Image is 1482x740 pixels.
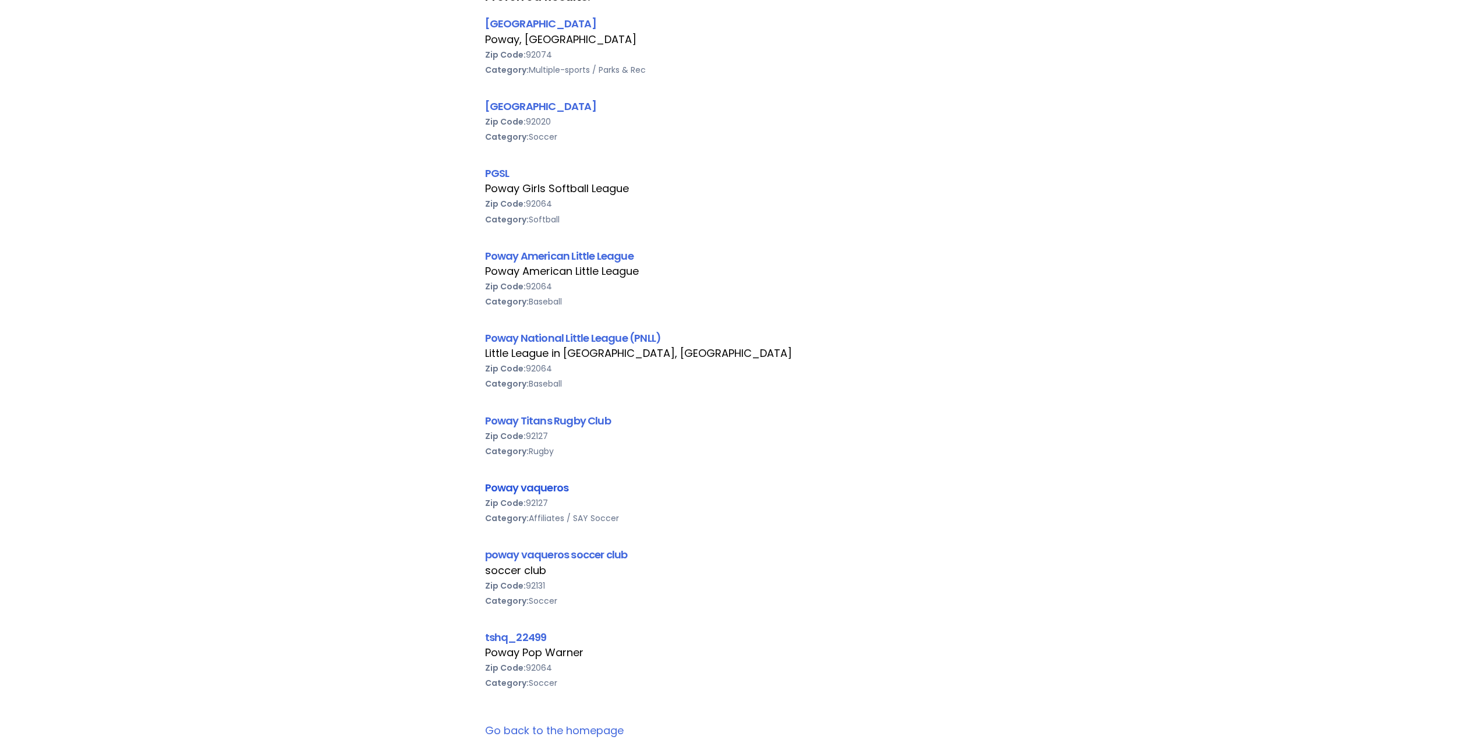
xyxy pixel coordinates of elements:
div: Poway, [GEOGRAPHIC_DATA] [485,32,998,47]
div: Poway Pop Warner [485,645,998,660]
div: Poway vaqueros [485,480,998,495]
div: 92127 [485,495,998,511]
b: Category: [485,64,529,76]
div: Poway American Little League [485,264,998,279]
a: [GEOGRAPHIC_DATA] [485,99,596,114]
div: Baseball [485,294,998,309]
a: PGSL [485,166,510,180]
b: Zip Code: [485,662,526,674]
div: 92064 [485,361,998,376]
b: Zip Code: [485,281,526,292]
a: tshq_22499 [485,630,547,645]
div: Multiple-sports / Parks & Rec [485,62,998,77]
div: 92020 [485,114,998,129]
a: [GEOGRAPHIC_DATA] [485,16,596,31]
b: Category: [485,677,529,689]
div: poway vaqueros soccer club [485,547,998,562]
b: Category: [485,296,529,307]
div: Soccer [485,675,998,691]
div: Soccer [485,129,998,144]
b: Zip Code: [485,198,526,210]
div: 92074 [485,47,998,62]
b: Zip Code: [485,49,526,61]
a: Poway National Little League (PNLL) [485,331,662,345]
div: 92064 [485,196,998,211]
b: Category: [485,512,529,524]
div: Soccer [485,593,998,608]
div: soccer club [485,563,998,578]
b: Category: [485,214,529,225]
b: Zip Code: [485,580,526,592]
div: Little League in [GEOGRAPHIC_DATA], [GEOGRAPHIC_DATA] [485,346,998,361]
div: [GEOGRAPHIC_DATA] [485,16,998,31]
div: Poway National Little League (PNLL) [485,330,998,346]
b: Category: [485,595,529,607]
div: 92131 [485,578,998,593]
div: Affiliates / SAY Soccer [485,511,998,526]
b: Category: [485,378,529,390]
a: Poway vaqueros [485,480,569,495]
a: Poway American Little League [485,249,634,263]
a: Poway Titans Rugby Club [485,413,611,428]
b: Zip Code: [485,116,526,128]
b: Zip Code: [485,363,526,374]
div: [GEOGRAPHIC_DATA] [485,98,998,114]
b: Zip Code: [485,430,526,442]
div: 92064 [485,279,998,294]
div: Rugby [485,444,998,459]
div: Poway Titans Rugby Club [485,413,998,429]
div: tshq_22499 [485,629,998,645]
b: Category: [485,131,529,143]
div: 92127 [485,429,998,444]
div: Baseball [485,376,998,391]
div: Poway Girls Softball League [485,181,998,196]
a: poway vaqueros soccer club [485,547,628,562]
div: Poway American Little League [485,248,998,264]
div: Softball [485,212,998,227]
div: 92064 [485,660,998,675]
div: PGSL [485,165,998,181]
b: Category: [485,445,529,457]
b: Zip Code: [485,497,526,509]
a: Go back to the homepage [485,723,624,738]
